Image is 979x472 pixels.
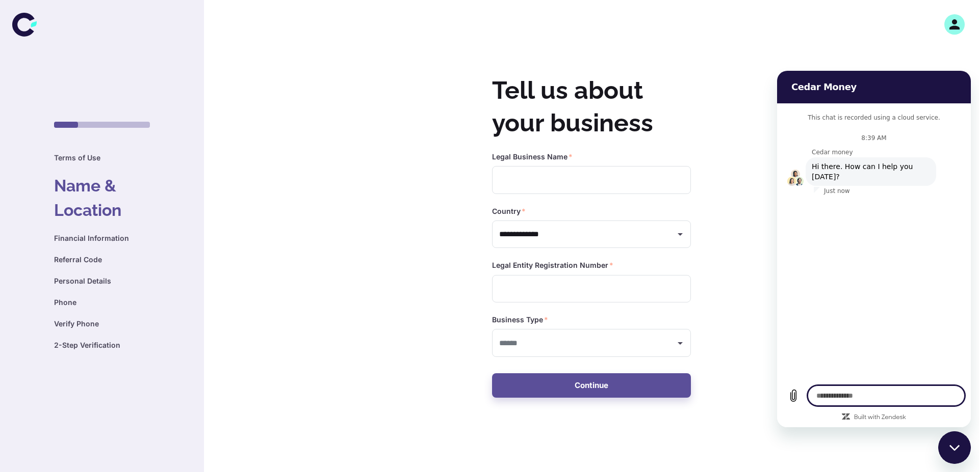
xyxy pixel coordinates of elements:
label: Legal Business Name [492,152,573,162]
button: Open [673,227,687,241]
button: Open [673,336,687,350]
h2: Tell us about your business [492,74,691,140]
iframe: Messaging window [777,71,971,427]
h4: Name & Location [54,174,150,223]
h6: Verify Phone [54,318,150,329]
h6: Personal Details [54,275,150,287]
h6: Financial Information [54,233,150,244]
iframe: Button to launch messaging window, conversation in progress [938,431,971,464]
h6: Referral Code [54,254,150,265]
h6: Phone [54,297,150,308]
label: Legal Entity Registration Number [492,260,613,270]
button: Continue [492,373,691,398]
label: Business Type [492,315,548,325]
h6: Terms of Use [54,152,150,163]
label: Country [492,206,526,216]
h6: 2-Step Verification [54,340,150,351]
